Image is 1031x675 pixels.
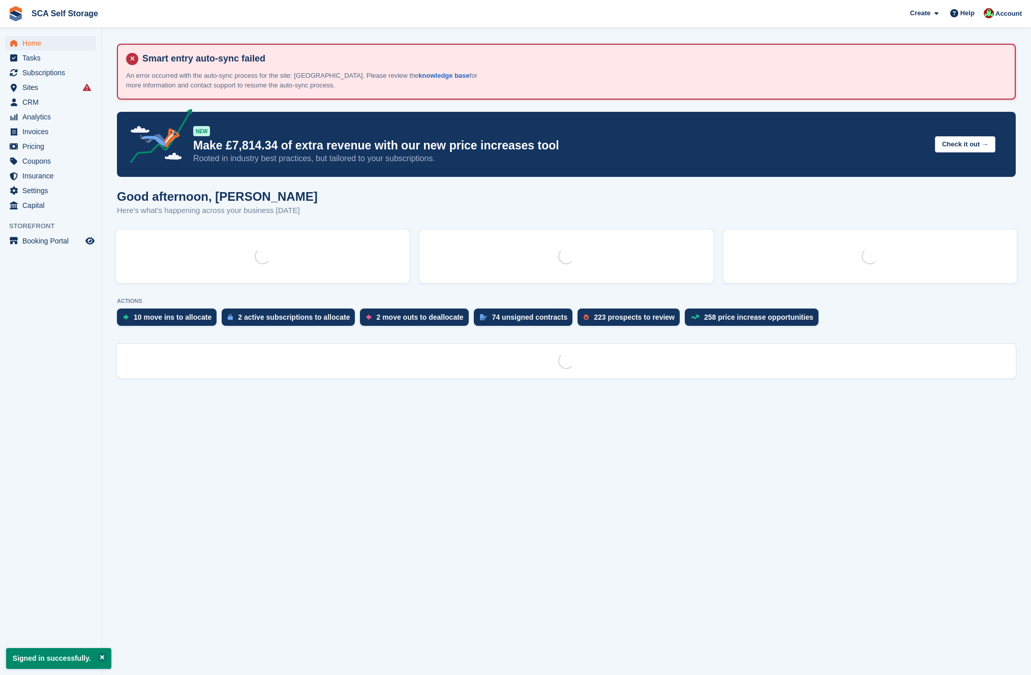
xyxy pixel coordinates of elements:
[5,66,96,80] a: menu
[8,6,23,21] img: stora-icon-8386f47178a22dfd0bd8f6a31ec36ba5ce8667c1dd55bd0f319d3a0aa187defe.svg
[5,169,96,183] a: menu
[685,309,824,331] a: 258 price increase opportunities
[193,138,927,153] p: Make £7,814.34 of extra revenue with our new price increases tool
[5,36,96,50] a: menu
[22,169,83,183] span: Insurance
[22,36,83,50] span: Home
[22,95,83,109] span: CRM
[22,125,83,139] span: Invoices
[134,313,211,321] div: 10 move ins to allocate
[5,95,96,109] a: menu
[480,314,487,320] img: contract_signature_icon-13c848040528278c33f63329250d36e43548de30e8caae1d1a13099fd9432cc5.svg
[22,110,83,124] span: Analytics
[960,8,975,18] span: Help
[5,125,96,139] a: menu
[984,8,994,18] img: Dale Chapman
[5,139,96,154] a: menu
[6,648,111,669] p: Signed in successfully.
[117,309,222,331] a: 10 move ins to allocate
[360,309,473,331] a: 2 move outs to deallocate
[5,51,96,65] a: menu
[5,198,96,212] a: menu
[238,313,350,321] div: 2 active subscriptions to allocate
[22,198,83,212] span: Capital
[126,71,482,90] p: An error occurred with the auto-sync process for the site: [GEOGRAPHIC_DATA]. Please review the f...
[584,314,589,320] img: prospect-51fa495bee0391a8d652442698ab0144808aea92771e9ea1ae160a38d050c398.svg
[84,235,96,247] a: Preview store
[5,80,96,95] a: menu
[910,8,930,18] span: Create
[117,298,1016,304] p: ACTIONS
[27,5,102,22] a: SCA Self Storage
[22,234,83,248] span: Booking Portal
[22,139,83,154] span: Pricing
[22,66,83,80] span: Subscriptions
[474,309,578,331] a: 74 unsigned contracts
[22,183,83,198] span: Settings
[5,110,96,124] a: menu
[22,80,83,95] span: Sites
[222,309,360,331] a: 2 active subscriptions to allocate
[578,309,685,331] a: 223 prospects to review
[5,183,96,198] a: menu
[418,72,469,79] a: knowledge base
[22,154,83,168] span: Coupons
[5,234,96,248] a: menu
[117,205,318,217] p: Here's what's happening across your business [DATE]
[594,313,675,321] div: 223 prospects to review
[138,53,1007,65] h4: Smart entry auto-sync failed
[122,109,193,167] img: price-adjustments-announcement-icon-8257ccfd72463d97f412b2fc003d46551f7dbcb40ab6d574587a9cd5c0d94...
[704,313,813,321] div: 258 price increase opportunities
[5,154,96,168] a: menu
[9,221,101,231] span: Storefront
[366,314,371,320] img: move_outs_to_deallocate_icon-f764333ba52eb49d3ac5e1228854f67142a1ed5810a6f6cc68b1a99e826820c5.svg
[193,153,927,164] p: Rooted in industry best practices, but tailored to your subscriptions.
[117,190,318,203] h1: Good afternoon, [PERSON_NAME]
[22,51,83,65] span: Tasks
[376,313,463,321] div: 2 move outs to deallocate
[935,136,995,153] button: Check it out →
[492,313,568,321] div: 74 unsigned contracts
[83,83,91,91] i: Smart entry sync failures have occurred
[193,126,210,136] div: NEW
[691,315,699,319] img: price_increase_opportunities-93ffe204e8149a01c8c9dc8f82e8f89637d9d84a8eef4429ea346261dce0b2c0.svg
[123,314,129,320] img: move_ins_to_allocate_icon-fdf77a2bb77ea45bf5b3d319d69a93e2d87916cf1d5bf7949dd705db3b84f3ca.svg
[995,9,1022,19] span: Account
[228,314,233,320] img: active_subscription_to_allocate_icon-d502201f5373d7db506a760aba3b589e785aa758c864c3986d89f69b8ff3...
